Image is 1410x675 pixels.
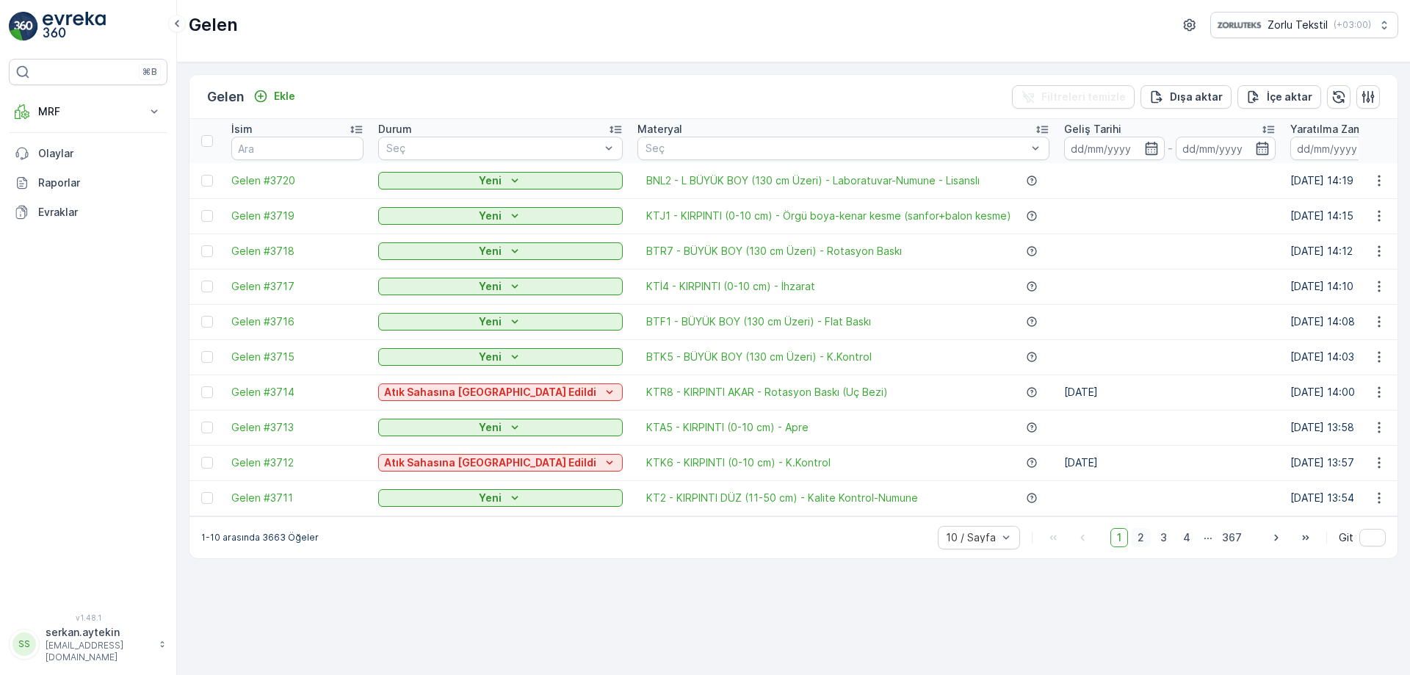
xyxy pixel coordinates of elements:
button: Yeni [378,313,623,331]
a: Gelen #3719 [231,209,364,223]
div: Toggle Row Selected [201,281,213,292]
a: KT2 - KIRPINTI DÜZ (11-50 cm) - Kalite Kontrol-Numune [646,491,918,505]
button: Yeni [378,242,623,260]
p: ... [1204,528,1212,547]
button: Ekle [247,87,301,105]
p: İsim [231,122,253,137]
p: Atık Sahasına [GEOGRAPHIC_DATA] Edildi [384,385,596,400]
a: Gelen #3720 [231,173,364,188]
p: Zorlu Tekstil [1268,18,1328,32]
img: logo_light-DOdMpM7g.png [43,12,106,41]
p: Gelen [189,13,238,37]
button: SSserkan.aytekin[EMAIL_ADDRESS][DOMAIN_NAME] [9,625,167,663]
div: Toggle Row Selected [201,457,213,469]
button: Zorlu Tekstil(+03:00) [1210,12,1398,38]
img: 6-1-9-3_wQBzyll.png [1217,17,1262,33]
p: - [1168,140,1173,157]
p: Yeni [479,244,502,259]
td: [DATE] [1057,445,1283,480]
span: 2 [1131,528,1151,547]
a: KTA5 - KIRPINTI (0-10 cm) - Apre [646,420,809,435]
p: Yeni [479,314,502,329]
span: 1 [1110,528,1128,547]
p: Atık Sahasına [GEOGRAPHIC_DATA] Edildi [384,455,596,470]
p: Yeni [479,491,502,505]
span: Git [1339,530,1353,545]
p: 1-10 arasında 3663 Öğeler [201,532,319,544]
button: İçe aktar [1237,85,1321,109]
span: 367 [1215,528,1248,547]
a: BTF1 - BÜYÜK BOY (130 cm Üzeri) - Flat Baskı [646,314,871,329]
span: v 1.48.1 [9,613,167,622]
p: Geliş Tarihi [1064,122,1121,137]
button: Yeni [378,348,623,366]
span: 4 [1176,528,1197,547]
p: Yeni [479,420,502,435]
a: KTJ1 - KIRPINTI (0-10 cm) - Örgü boya-kenar kesme (sanfor+balon kesme) [646,209,1011,223]
p: ( +03:00 ) [1334,19,1371,31]
p: Olaylar [38,146,162,161]
a: Gelen #3717 [231,279,364,294]
span: Gelen #3714 [231,385,364,400]
button: Yeni [378,172,623,189]
p: Durum [378,122,412,137]
div: Toggle Row Selected [201,245,213,257]
p: Seç [646,141,1027,156]
p: Yeni [479,209,502,223]
a: BTK5 - BÜYÜK BOY (130 cm Üzeri) - K.Kontrol [646,350,872,364]
button: Yeni [378,419,623,436]
a: BNL2 - L BÜYÜK BOY (130 cm Üzeri) - Laboratuvar-Numune - Lisanslı [646,173,980,188]
div: Toggle Row Selected [201,210,213,222]
button: Atık Sahasına Kabul Edildi [378,454,623,472]
p: Yeni [479,279,502,294]
p: Yeni [479,350,502,364]
a: Raporlar [9,168,167,198]
a: Olaylar [9,139,167,168]
button: MRF [9,97,167,126]
a: BTR7 - BÜYÜK BOY (130 cm Üzeri) - Rotasyon Baskı [646,244,902,259]
input: dd/mm/yyyy [1064,137,1165,160]
a: KTİ4 - KIRPINTI (0-10 cm) - İhzarat [646,279,815,294]
a: Gelen #3713 [231,420,364,435]
button: Dışa aktar [1140,85,1232,109]
input: dd/mm/yyyy [1176,137,1276,160]
a: Gelen #3715 [231,350,364,364]
td: [DATE] [1057,375,1283,410]
span: KTK6 - KIRPINTI (0-10 cm) - K.Kontrol [646,455,831,470]
img: logo [9,12,38,41]
p: Gelen [207,87,245,107]
span: 3 [1154,528,1174,547]
input: Ara [231,137,364,160]
a: Gelen #3718 [231,244,364,259]
p: Raporlar [38,176,162,190]
a: Gelen #3711 [231,491,364,505]
button: Yeni [378,278,623,295]
p: ⌘B [142,66,157,78]
a: Evraklar [9,198,167,227]
a: KTR8 - KIRPINTI AKAR - Rotasyon Baskı (Uç Bezi) [646,385,888,400]
span: Gelen #3712 [231,455,364,470]
div: Toggle Row Selected [201,351,213,363]
button: Yeni [378,489,623,507]
p: [EMAIL_ADDRESS][DOMAIN_NAME] [46,640,151,663]
p: Yaratılma Zamanı [1290,122,1378,137]
input: dd/mm/yyyy [1290,137,1391,160]
p: İçe aktar [1267,90,1312,104]
a: Gelen #3716 [231,314,364,329]
p: MRF [38,104,138,119]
